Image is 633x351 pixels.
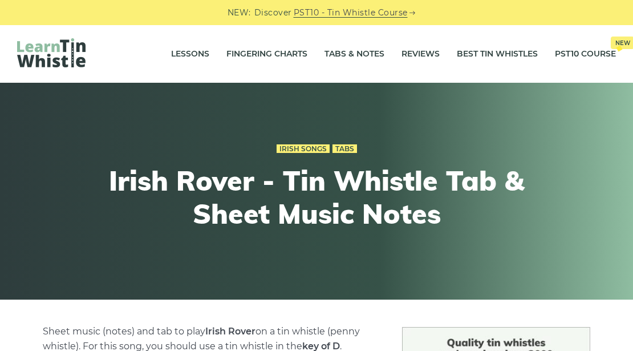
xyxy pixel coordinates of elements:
[226,40,307,68] a: Fingering Charts
[401,40,440,68] a: Reviews
[107,164,526,230] h1: Irish Rover - Tin Whistle Tab & Sheet Music Notes
[277,144,330,154] a: Irish Songs
[457,40,538,68] a: Best Tin Whistles
[332,144,357,154] a: Tabs
[555,40,616,68] a: PST10 CourseNew
[171,40,209,68] a: Lessons
[205,326,255,337] strong: Irish Rover
[324,40,384,68] a: Tabs & Notes
[17,38,86,67] img: LearnTinWhistle.com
